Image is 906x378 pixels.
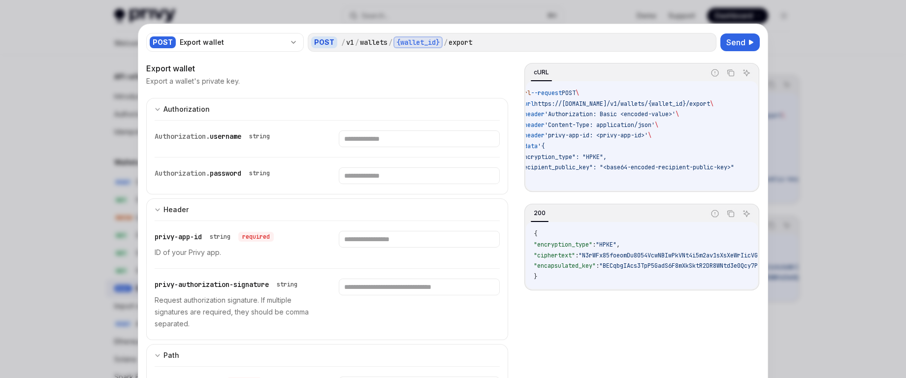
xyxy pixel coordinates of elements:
[517,163,734,171] span: "recipient_public_key": "<base64-encoded-recipient-public-key>"
[517,110,545,118] span: --header
[740,66,753,79] button: Ask AI
[155,232,202,241] span: privy-app-id
[724,207,737,220] button: Copy the contents from the code block
[146,198,508,220] button: expand input section
[210,169,241,178] span: password
[155,231,274,243] div: privy-app-id
[531,207,549,219] div: 200
[545,110,676,118] span: 'Authorization: Basic <encoded-value>'
[341,37,345,47] div: /
[576,89,579,97] span: \
[238,232,274,242] div: required
[146,98,508,120] button: expand input section
[517,142,538,150] span: --data
[534,273,537,281] span: }
[616,241,620,249] span: ,
[180,37,286,47] div: Export wallet
[596,241,616,249] span: "HPKE"
[720,33,760,51] button: Send
[648,131,651,139] span: \
[155,167,274,179] div: Authorization.password
[146,63,508,74] div: Export wallet
[449,37,472,47] div: export
[534,230,537,238] span: {
[146,76,240,86] p: Export a wallet's private key.
[724,66,737,79] button: Copy the contents from the code block
[592,241,596,249] span: :
[155,247,315,258] p: ID of your Privy app.
[155,294,315,330] p: Request authorization signature. If multiple signatures are required, they should be comma separa...
[517,100,534,108] span: --url
[534,100,710,108] span: https://[DOMAIN_NAME]/v1/wallets/{wallet_id}/export
[150,36,176,48] div: POST
[531,66,552,78] div: cURL
[740,207,753,220] button: Ask AI
[388,37,392,47] div: /
[163,204,189,216] div: Header
[534,262,596,270] span: "encapsulated_key"
[163,349,179,361] div: Path
[545,131,648,139] span: 'privy-app-id: <privy-app-id>'
[534,241,592,249] span: "encryption_type"
[360,37,388,47] div: wallets
[210,132,241,141] span: username
[538,142,545,150] span: '{
[575,252,579,259] span: :
[579,252,806,259] span: "N3rWFx85foeomDu8054VcwNBIwPkVNt4i5m2av1sXsXeWrIicVGwutFist12MmnI"
[444,37,448,47] div: /
[655,121,658,129] span: \
[517,131,545,139] span: --header
[710,100,713,108] span: \
[709,66,721,79] button: Report incorrect code
[709,207,721,220] button: Report incorrect code
[346,37,354,47] div: v1
[146,32,304,53] button: POSTExport wallet
[393,36,443,48] div: {wallet_id}
[562,89,576,97] span: POST
[155,130,274,142] div: Authorization.username
[355,37,359,47] div: /
[517,121,545,129] span: --header
[676,110,679,118] span: \
[155,132,210,141] span: Authorization.
[155,279,301,290] div: privy-authorization-signature
[534,252,575,259] span: "ciphertext"
[163,103,210,115] div: Authorization
[545,121,655,129] span: 'Content-Type: application/json'
[146,344,508,366] button: expand input section
[155,169,210,178] span: Authorization.
[155,280,269,289] span: privy-authorization-signature
[311,36,337,48] div: POST
[596,262,599,270] span: :
[531,89,562,97] span: --request
[726,36,745,48] span: Send
[517,153,607,161] span: "encryption_type": "HPKE",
